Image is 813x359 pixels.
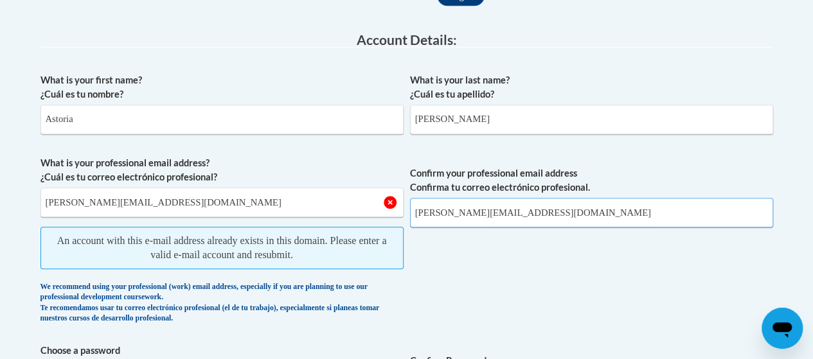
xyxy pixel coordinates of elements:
[762,308,803,349] iframe: Button to launch messaging window
[410,198,773,227] input: Required
[40,156,404,184] label: What is your professional email address? ¿Cuál es tu correo electrónico profesional?
[40,105,404,134] input: Metadata input
[410,166,773,195] label: Confirm your professional email address Confirma tu correo electrónico profesional.
[40,73,404,101] label: What is your first name? ¿Cuál es tu nombre?
[40,188,404,217] input: Metadata input
[357,31,457,48] span: Account Details:
[410,105,773,134] input: Metadata input
[40,282,404,324] div: We recommend using your professional (work) email address, especially if you are planning to use ...
[410,73,773,101] label: What is your last name? ¿Cuál es tu apellido?
[40,227,404,269] span: An account with this e-mail address already exists in this domain. Please enter a valid e-mail ac...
